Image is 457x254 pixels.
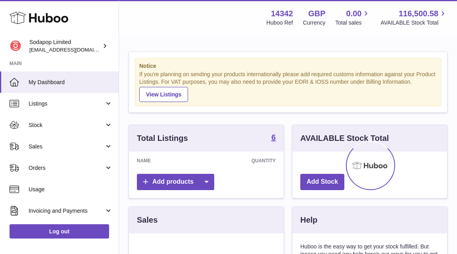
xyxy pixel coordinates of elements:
span: Total sales [335,19,371,27]
span: 116,500.58 [399,8,438,19]
a: Log out [10,224,109,239]
a: View Listings [139,87,188,102]
div: If you're planning on sending your products internationally please add required customs informati... [139,71,437,102]
h3: Help [300,215,317,225]
th: Quantity [195,152,284,170]
span: Usage [29,186,113,193]
div: Currency [303,19,326,27]
a: Add Stock [300,174,344,190]
strong: 14342 [271,8,293,19]
span: Sales [29,143,104,150]
h3: Total Listings [137,133,188,144]
h3: Sales [137,215,157,225]
span: [EMAIL_ADDRESS][DOMAIN_NAME] [29,46,117,53]
a: 0.00 Total sales [335,8,371,27]
span: Invoicing and Payments [29,207,104,215]
div: Sodapop Limited [29,38,101,54]
span: 0.00 [346,8,362,19]
span: Listings [29,100,104,108]
span: Orders [29,164,104,172]
span: AVAILABLE Stock Total [380,19,447,27]
a: 6 [271,133,276,143]
strong: GBP [308,8,325,19]
span: Stock [29,121,104,129]
img: cheese@online.no [10,40,21,52]
a: Add products [137,174,214,190]
strong: Notice [139,62,437,70]
h3: AVAILABLE Stock Total [300,133,389,144]
a: 116,500.58 AVAILABLE Stock Total [380,8,447,27]
div: Huboo Ref [267,19,293,27]
th: Name [129,152,195,170]
strong: 6 [271,133,276,141]
span: My Dashboard [29,79,113,86]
